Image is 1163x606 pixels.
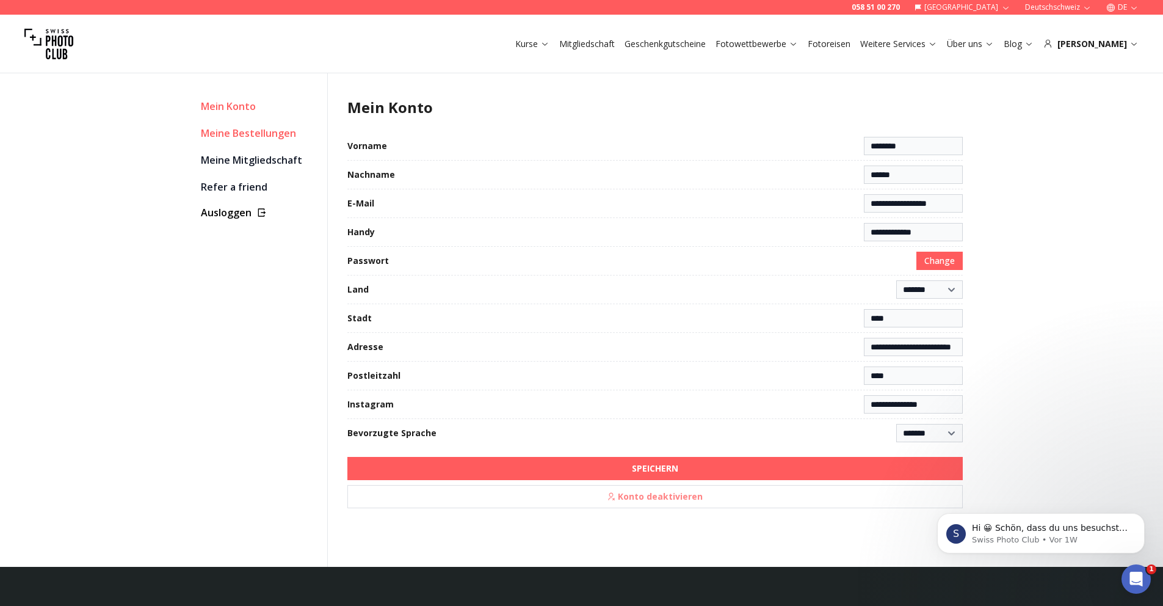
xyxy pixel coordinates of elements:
button: Geschenkgutscheine [620,35,711,53]
span: Change [924,255,955,267]
a: Meine Mitgliedschaft [201,151,317,169]
label: Land [347,283,369,296]
img: Swiss photo club [24,20,73,68]
a: Meine Bestellungen [201,125,317,142]
a: Fotoreisen [808,38,850,50]
a: Mitgliedschaft [559,38,615,50]
a: Blog [1004,38,1034,50]
button: Fotowettbewerbe [711,35,803,53]
label: Postleitzahl [347,370,400,382]
iframe: Intercom live chat [1121,564,1151,594]
a: Über uns [947,38,994,50]
span: Konto deaktivieren [600,487,710,506]
div: Mein Konto [201,98,317,115]
a: Fotowettbewerbe [716,38,798,50]
label: Nachname [347,169,395,181]
label: Bevorzugte Sprache [347,427,437,439]
button: Fotoreisen [803,35,855,53]
label: E-Mail [347,197,374,210]
label: Stadt [347,312,372,324]
button: Weitere Services [855,35,942,53]
a: 058 51 00 270 [852,2,900,12]
label: Vorname [347,140,387,152]
button: Ausloggen [201,205,317,220]
button: Mitgliedschaft [554,35,620,53]
iframe: Intercom notifications Nachricht [919,487,1163,573]
button: Über uns [942,35,999,53]
label: Handy [347,226,375,238]
button: Kurse [510,35,554,53]
button: Konto deaktivieren [347,485,963,508]
button: SPEICHERN [347,457,963,480]
label: Adresse [347,341,383,353]
div: [PERSON_NAME] [1043,38,1139,50]
button: Change [916,252,963,270]
span: 1 [1147,564,1156,574]
label: Passwort [347,255,389,267]
h1: Mein Konto [347,98,963,117]
a: Weitere Services [860,38,937,50]
b: SPEICHERN [632,462,678,475]
a: Refer a friend [201,178,317,195]
a: Kurse [515,38,549,50]
button: Blog [999,35,1038,53]
label: Instagram [347,398,394,411]
a: Geschenkgutscheine [625,38,706,50]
